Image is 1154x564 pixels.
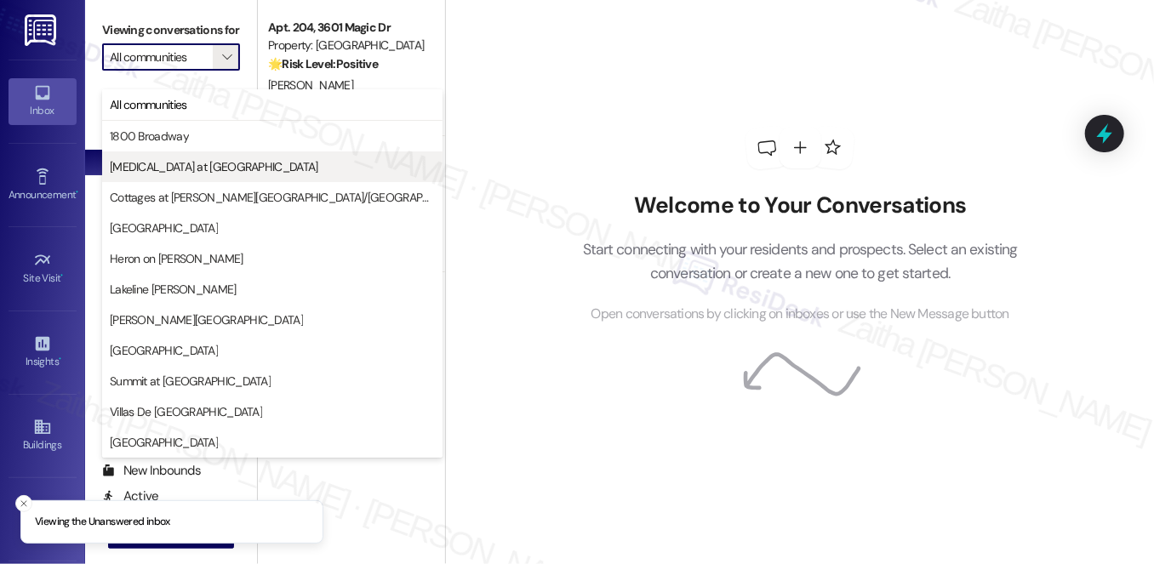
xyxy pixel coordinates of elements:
a: Buildings [9,413,77,459]
h2: Welcome to Your Conversations [557,192,1043,219]
div: Prospects + Residents [85,96,257,114]
span: Summit at [GEOGRAPHIC_DATA] [110,373,271,390]
a: Leads [9,497,77,543]
input: All communities [110,43,213,71]
p: Viewing the Unanswered inbox [35,515,170,530]
button: Close toast [15,495,32,512]
a: Site Visit • [9,246,77,292]
span: Lakeline [PERSON_NAME] [110,281,237,298]
span: [GEOGRAPHIC_DATA] [110,434,218,451]
img: ResiDesk Logo [25,14,60,46]
span: • [59,353,61,365]
strong: 🌟 Risk Level: Positive [268,56,378,71]
span: All communities [110,96,187,113]
div: Property: [GEOGRAPHIC_DATA] [268,37,426,54]
span: [PERSON_NAME] [268,77,353,93]
span: [GEOGRAPHIC_DATA] [110,342,218,359]
span: • [61,270,64,282]
a: Inbox [9,78,77,124]
span: Villas De [GEOGRAPHIC_DATA] [110,403,262,420]
span: 1800 Broadway [110,128,189,145]
div: New Inbounds [102,462,201,480]
span: [GEOGRAPHIC_DATA] [110,219,218,236]
span: Cottages at [PERSON_NAME][GEOGRAPHIC_DATA]/[GEOGRAPHIC_DATA] [110,189,435,206]
a: Insights • [9,329,77,375]
span: • [76,186,78,198]
span: [MEDICAL_DATA] at [GEOGRAPHIC_DATA] [110,158,318,175]
i:  [222,50,231,64]
p: Start connecting with your residents and prospects. Select an existing conversation or create a n... [557,237,1043,286]
span: Open conversations by clicking on inboxes or use the New Message button [591,304,1009,325]
div: Prospects [85,354,257,372]
span: Heron on [PERSON_NAME] [110,250,243,267]
div: Apt. 204, 3601 Magic Dr [268,19,426,37]
label: Viewing conversations for [102,17,240,43]
span: [PERSON_NAME][GEOGRAPHIC_DATA] [110,311,303,328]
